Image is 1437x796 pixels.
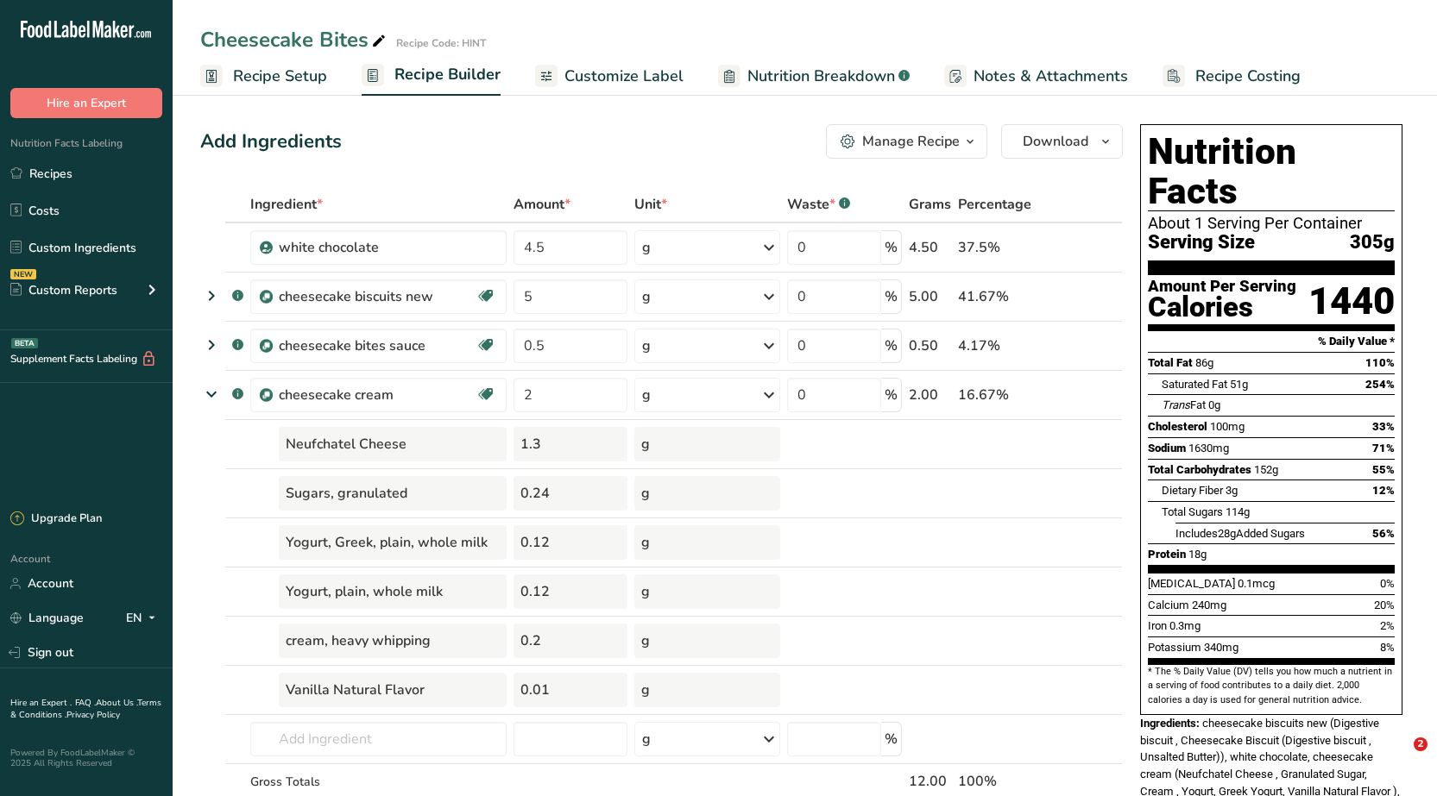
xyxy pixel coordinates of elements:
[1001,124,1123,159] button: Download
[1148,577,1235,590] span: [MEDICAL_DATA]
[250,722,507,756] input: Add Ingredient
[1148,232,1255,254] span: Serving Size
[1218,527,1236,540] span: 28g
[958,286,1041,307] div: 41.67%
[514,476,627,511] div: 0.24
[279,525,507,560] div: Yogurt, Greek, plain, whole milk
[1148,279,1296,295] div: Amount Per Serving
[1230,378,1248,391] span: 51g
[826,124,987,159] button: Manage Recipe
[1372,442,1395,454] span: 71%
[1372,420,1395,433] span: 33%
[642,729,651,749] div: g
[1169,619,1201,632] span: 0.3mg
[535,57,684,96] a: Customize Label
[96,697,137,709] a: About Us .
[279,335,476,356] div: cheesecake bites sauce
[1162,484,1223,497] span: Dietary Fiber
[1372,484,1395,497] span: 12%
[1372,527,1395,540] span: 56%
[1162,398,1190,411] i: Trans
[1162,398,1206,411] span: Fat
[514,194,570,215] span: Amount
[634,673,779,707] div: g
[250,194,323,215] span: Ingredient
[1175,527,1305,540] span: Includes Added Sugars
[514,525,627,560] div: 0.12
[10,88,162,118] button: Hire an Expert
[1148,548,1186,561] span: Protein
[126,608,162,629] div: EN
[1204,641,1238,654] span: 340mg
[1378,737,1420,779] iframe: Intercom live chat
[10,281,117,299] div: Custom Reports
[642,335,651,356] div: g
[1148,420,1207,433] span: Cholesterol
[1380,619,1395,632] span: 2%
[1238,577,1275,590] span: 0.1mcg
[1226,484,1238,497] span: 3g
[1350,232,1395,254] span: 305g
[958,771,1041,792] div: 100%
[909,385,951,405] div: 2.00
[1148,215,1395,232] div: About 1 Serving Per Container
[514,673,627,707] div: 0.01
[514,574,627,609] div: 0.12
[1188,442,1229,454] span: 1630mg
[1195,356,1213,369] span: 86g
[514,624,627,658] div: 0.2
[634,624,779,658] div: g
[1148,295,1296,320] div: Calories
[564,65,684,88] span: Customize Label
[10,269,36,279] div: NEW
[1195,65,1301,88] span: Recipe Costing
[10,748,162,768] div: Powered By FoodLabelMaker © 2025 All Rights Reserved
[1372,463,1395,476] span: 55%
[260,291,273,304] img: Sub Recipe
[1148,356,1193,369] span: Total Fat
[944,57,1128,96] a: Notes & Attachments
[279,385,476,405] div: cheesecake cream
[862,131,960,152] div: Manage Recipe
[1414,737,1428,751] span: 2
[1148,641,1201,654] span: Potassium
[1023,131,1088,152] span: Download
[75,697,96,709] a: FAQ .
[279,427,507,461] div: Neufchatel Cheese
[718,57,910,96] a: Nutrition Breakdown
[1148,132,1395,211] h1: Nutrition Facts
[250,773,507,791] div: Gross Totals
[260,340,273,353] img: Sub Recipe
[1380,577,1395,590] span: 0%
[1365,356,1395,369] span: 110%
[1208,398,1220,411] span: 0g
[279,624,507,658] div: cream, heavy whipping
[642,385,651,405] div: g
[10,603,84,633] a: Language
[958,194,1031,215] span: Percentage
[1148,619,1167,632] span: Iron
[634,427,779,461] div: g
[909,771,951,792] div: 12.00
[514,427,627,461] div: 1.3
[1148,331,1395,352] section: % Daily Value *
[642,237,651,258] div: g
[909,286,951,307] div: 5.00
[1140,717,1200,730] span: Ingredients:
[909,237,951,258] div: 4.50
[634,525,779,560] div: g
[1226,505,1250,518] span: 114g
[396,35,486,51] div: Recipe Code: HINT
[279,673,507,707] div: Vanilla Natural Flavor
[394,63,501,86] span: Recipe Builder
[634,476,779,511] div: g
[200,57,327,96] a: Recipe Setup
[642,286,651,307] div: g
[10,511,102,528] div: Upgrade Plan
[10,697,161,721] a: Terms & Conditions .
[1374,599,1395,611] span: 20%
[1162,378,1227,391] span: Saturated Fat
[362,55,501,97] a: Recipe Builder
[1254,463,1278,476] span: 152g
[787,194,850,215] div: Waste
